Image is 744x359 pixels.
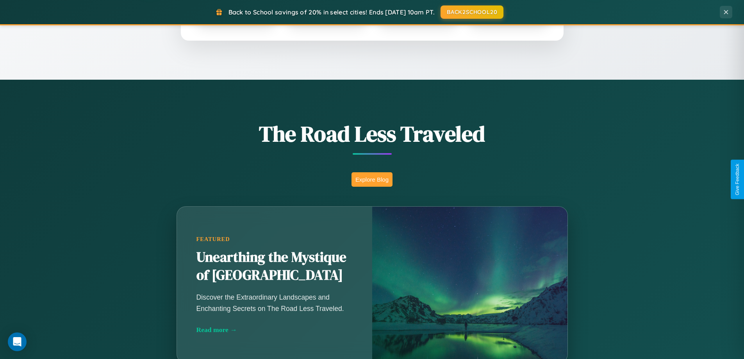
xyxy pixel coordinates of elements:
[228,8,435,16] span: Back to School savings of 20% in select cities! Ends [DATE] 10am PT.
[8,332,27,351] div: Open Intercom Messenger
[196,248,353,284] h2: Unearthing the Mystique of [GEOGRAPHIC_DATA]
[196,236,353,243] div: Featured
[196,292,353,314] p: Discover the Extraordinary Landscapes and Enchanting Secrets on The Road Less Traveled.
[138,119,607,149] h1: The Road Less Traveled
[441,5,503,19] button: BACK2SCHOOL20
[351,172,393,187] button: Explore Blog
[196,326,353,334] div: Read more →
[735,164,740,195] div: Give Feedback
